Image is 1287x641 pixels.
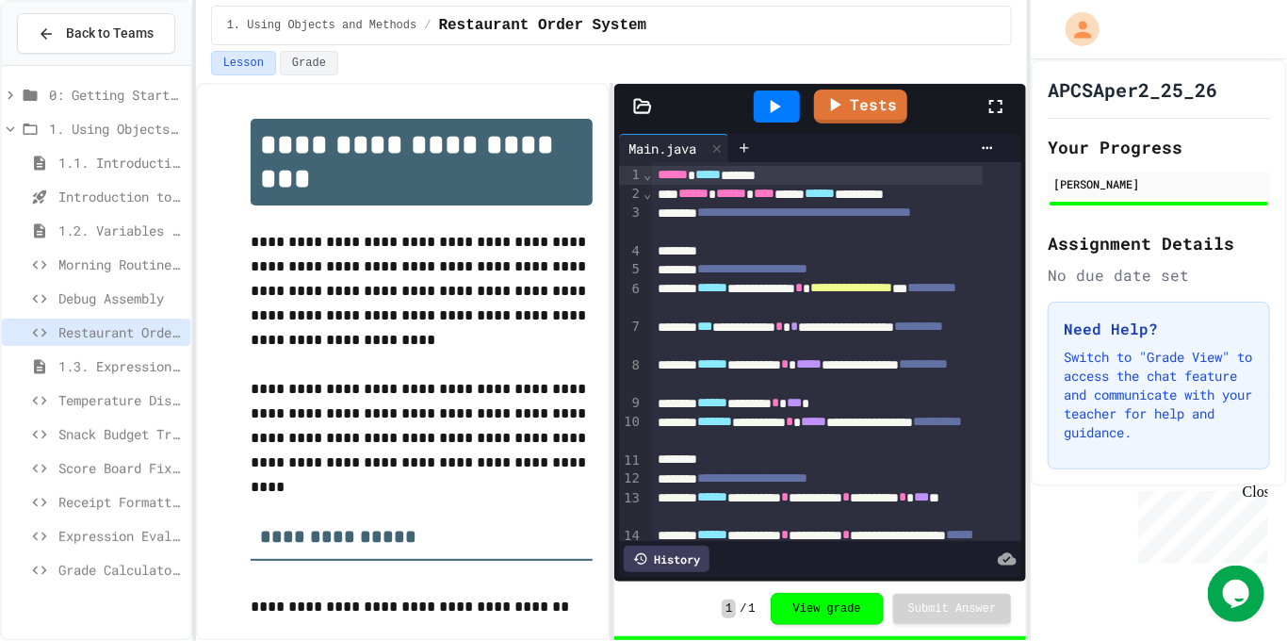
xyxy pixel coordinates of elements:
[619,469,643,488] div: 12
[619,260,643,279] div: 5
[1131,484,1268,564] iframe: chat widget
[1048,134,1270,160] h2: Your Progress
[722,600,736,618] span: 1
[619,166,643,185] div: 1
[227,18,417,33] span: 1. Using Objects and Methods
[58,153,183,173] span: 1.1. Introduction to Algorithms, Programming, and Compilers
[58,187,183,206] span: Introduction to Algorithms, Programming, and Compilers
[58,255,183,274] span: Morning Routine Fix
[619,413,643,451] div: 10
[1048,264,1270,287] div: No due date set
[58,322,183,342] span: Restaurant Order System
[749,601,756,616] span: 1
[280,51,338,75] button: Grade
[619,318,643,355] div: 7
[740,601,746,616] span: /
[58,492,183,512] span: Receipt Formatter
[619,356,643,394] div: 8
[643,167,652,182] span: Fold line
[1048,230,1270,256] h2: Assignment Details
[1046,8,1104,51] div: My Account
[619,489,643,527] div: 13
[49,85,183,105] span: 0: Getting Started
[619,394,643,413] div: 9
[58,560,183,580] span: Grade Calculator Pro
[58,390,183,410] span: Temperature Display Fix
[619,185,643,204] div: 2
[8,8,130,120] div: Chat with us now!Close
[624,546,709,572] div: History
[58,526,183,546] span: Expression Evaluator Fix
[771,593,884,625] button: View grade
[619,452,643,470] div: 11
[908,601,997,616] span: Submit Answer
[619,139,706,158] div: Main.java
[619,204,643,241] div: 3
[66,24,154,43] span: Back to Teams
[58,424,183,444] span: Snack Budget Tracker
[619,134,729,162] div: Main.java
[211,51,276,75] button: Lesson
[1208,566,1268,622] iframe: chat widget
[893,594,1012,624] button: Submit Answer
[424,18,431,33] span: /
[619,527,643,565] div: 14
[17,13,175,54] button: Back to Teams
[814,90,907,123] a: Tests
[1048,76,1217,103] h1: APCSAper2_25_26
[439,14,647,37] span: Restaurant Order System
[58,221,183,240] span: 1.2. Variables and Data Types
[643,186,652,201] span: Fold line
[619,242,643,261] div: 4
[619,280,643,318] div: 6
[1064,348,1254,442] p: Switch to "Grade View" to access the chat feature and communicate with your teacher for help and ...
[58,288,183,308] span: Debug Assembly
[58,356,183,376] span: 1.3. Expressions and Output [New]
[1064,318,1254,340] h3: Need Help?
[1053,175,1264,192] div: [PERSON_NAME]
[58,458,183,478] span: Score Board Fixer
[49,119,183,139] span: 1. Using Objects and Methods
